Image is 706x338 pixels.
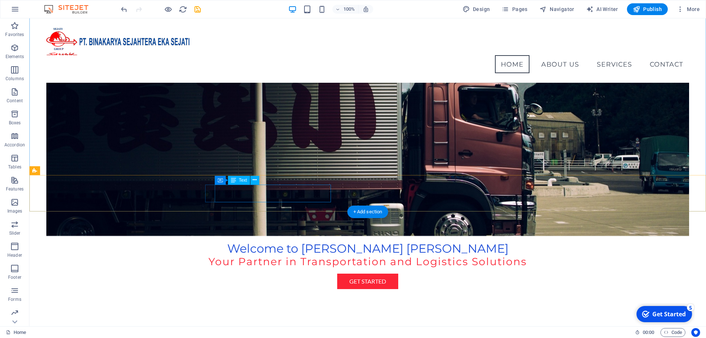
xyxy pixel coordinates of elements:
[627,3,668,15] button: Publish
[8,296,21,302] p: Forms
[9,230,21,236] p: Slider
[660,328,685,337] button: Code
[164,5,172,14] button: Click here to leave preview mode and continue editing
[499,3,530,15] button: Pages
[347,206,388,218] div: + Add section
[179,5,187,14] i: Reload page
[20,7,53,15] div: Get Started
[6,328,26,337] a: Click to cancel selection. Double-click to open Pages
[586,6,618,13] span: AI Writer
[239,178,247,182] span: Text
[691,328,700,337] button: Usercentrics
[7,208,22,214] p: Images
[120,5,128,14] button: undo
[502,6,527,13] span: Pages
[463,6,490,13] span: Design
[635,328,655,337] h6: Session time
[42,5,97,14] img: Editor Logo
[633,6,662,13] span: Publish
[120,5,128,14] i: Undo: change_data (Ctrl+Z)
[7,252,22,258] p: Header
[193,5,202,14] i: Save (Ctrl+S)
[343,5,355,14] h6: 100%
[4,142,25,148] p: Accordion
[178,5,187,14] button: reload
[664,328,682,337] span: Code
[6,76,24,82] p: Columns
[648,330,649,335] span: :
[7,98,23,104] p: Content
[460,3,493,15] button: Design
[4,3,60,19] div: Get Started 5 items remaining, 0% complete
[674,3,703,15] button: More
[460,3,493,15] div: Design (Ctrl+Alt+Y)
[643,328,654,337] span: 00 00
[536,3,577,15] button: Navigator
[193,5,202,14] button: save
[583,3,621,15] button: AI Writer
[5,32,24,38] p: Favorites
[6,186,24,192] p: Features
[332,5,359,14] button: 100%
[8,164,21,170] p: Tables
[9,120,21,126] p: Boxes
[8,274,21,280] p: Footer
[539,6,574,13] span: Navigator
[6,54,24,60] p: Elements
[363,6,369,13] i: On resize automatically adjust zoom level to fit chosen device.
[54,1,62,8] div: 5
[677,6,700,13] span: More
